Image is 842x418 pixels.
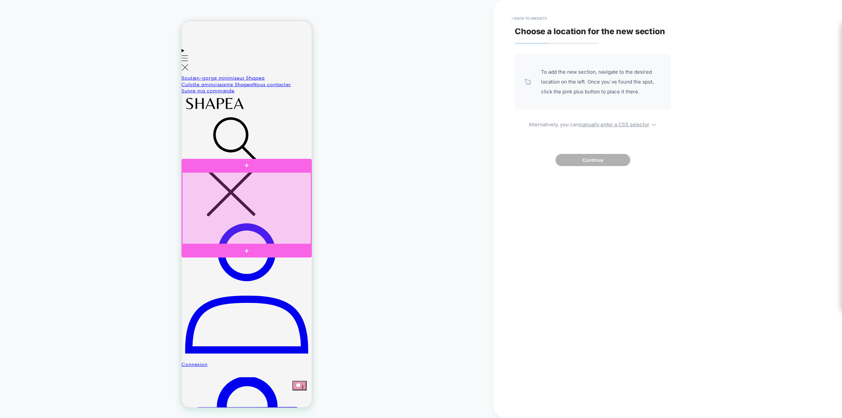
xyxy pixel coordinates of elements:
[72,61,110,67] a: Nous contacter
[515,26,665,36] span: Choose a location for the new section
[525,79,531,85] img: pointer
[579,121,649,128] u: manually enter a CSS selector
[515,120,671,128] span: Alternatively, you can
[541,67,661,97] span: To add the new section, navigate to the desired location on the left. Once you`ve found the spot,...
[556,154,630,166] button: Continue
[508,13,550,24] button: < Back to widgets
[111,360,125,381] inbox-online-store-chat: Chat de la boutique en ligne Shopify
